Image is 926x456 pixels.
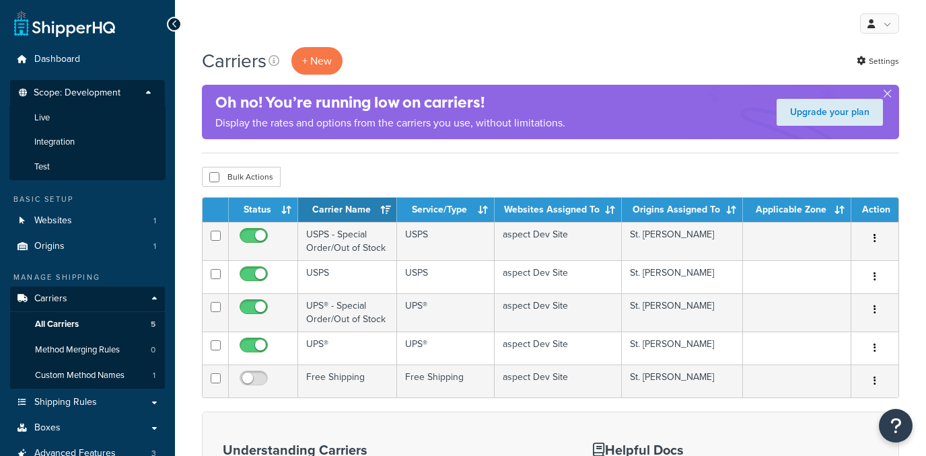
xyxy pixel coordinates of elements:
li: Carriers [10,287,165,389]
td: UPS® [298,332,397,365]
a: Websites 1 [10,208,165,233]
th: Applicable Zone: activate to sort column ascending [743,198,851,222]
th: Carrier Name: activate to sort column ascending [298,198,397,222]
button: + New [291,47,343,75]
a: Settings [857,52,899,71]
span: 1 [153,215,156,227]
td: USPS [298,260,397,293]
td: USPS [397,260,495,293]
button: Open Resource Center [879,409,913,443]
td: UPS® [397,293,495,332]
td: St. [PERSON_NAME] [622,365,743,397]
td: aspect Dev Site [495,332,622,365]
li: Origins [10,234,165,259]
li: Live [9,106,166,130]
a: Dashboard [10,47,165,72]
span: Integration [34,137,75,148]
td: St. [PERSON_NAME] [622,260,743,293]
th: Origins Assigned To: activate to sort column ascending [622,198,743,222]
p: Display the rates and options from the carriers you use, without limitations. [215,114,565,132]
a: ShipperHQ Home [14,10,115,37]
th: Service/Type: activate to sort column ascending [397,198,495,222]
td: St. [PERSON_NAME] [622,222,743,260]
div: Basic Setup [10,194,165,205]
span: All Carriers [35,319,79,330]
span: Dashboard [34,54,80,65]
a: All Carriers 5 [10,312,165,337]
a: Method Merging Rules 0 [10,338,165,363]
td: USPS [397,222,495,260]
td: aspect Dev Site [495,260,622,293]
td: aspect Dev Site [495,293,622,332]
span: Method Merging Rules [35,344,120,356]
span: Custom Method Names [35,370,124,381]
button: Bulk Actions [202,167,281,187]
td: aspect Dev Site [495,365,622,397]
li: All Carriers [10,312,165,337]
span: Carriers [34,293,67,305]
a: Upgrade your plan [777,99,883,126]
li: Integration [9,130,166,155]
h1: Carriers [202,48,266,74]
a: Boxes [10,416,165,441]
td: Free Shipping [298,365,397,397]
span: 1 [153,370,155,381]
span: 0 [151,344,155,356]
li: Method Merging Rules [10,338,165,363]
span: Scope: Development [34,87,120,99]
li: Test [9,155,166,180]
td: St. [PERSON_NAME] [622,332,743,365]
th: Status: activate to sort column ascending [229,198,298,222]
span: 5 [151,319,155,330]
span: Shipping Rules [34,397,97,408]
a: Origins 1 [10,234,165,259]
li: Custom Method Names [10,363,165,388]
td: Free Shipping [397,365,495,397]
th: Action [851,198,898,222]
a: Shipping Rules [10,390,165,415]
td: St. [PERSON_NAME] [622,293,743,332]
span: 1 [153,241,156,252]
span: Live [34,112,50,124]
a: Carriers [10,287,165,311]
td: aspect Dev Site [495,222,622,260]
span: Websites [34,215,72,227]
td: UPS® - Special Order/Out of Stock [298,293,397,332]
div: Manage Shipping [10,272,165,283]
td: USPS - Special Order/Out of Stock [298,222,397,260]
a: Custom Method Names 1 [10,363,165,388]
td: UPS® [397,332,495,365]
span: Test [34,161,50,173]
span: Boxes [34,422,61,434]
li: Websites [10,208,165,233]
th: Websites Assigned To: activate to sort column ascending [495,198,622,222]
span: Origins [34,241,65,252]
h4: Oh no! You’re running low on carriers! [215,91,565,114]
